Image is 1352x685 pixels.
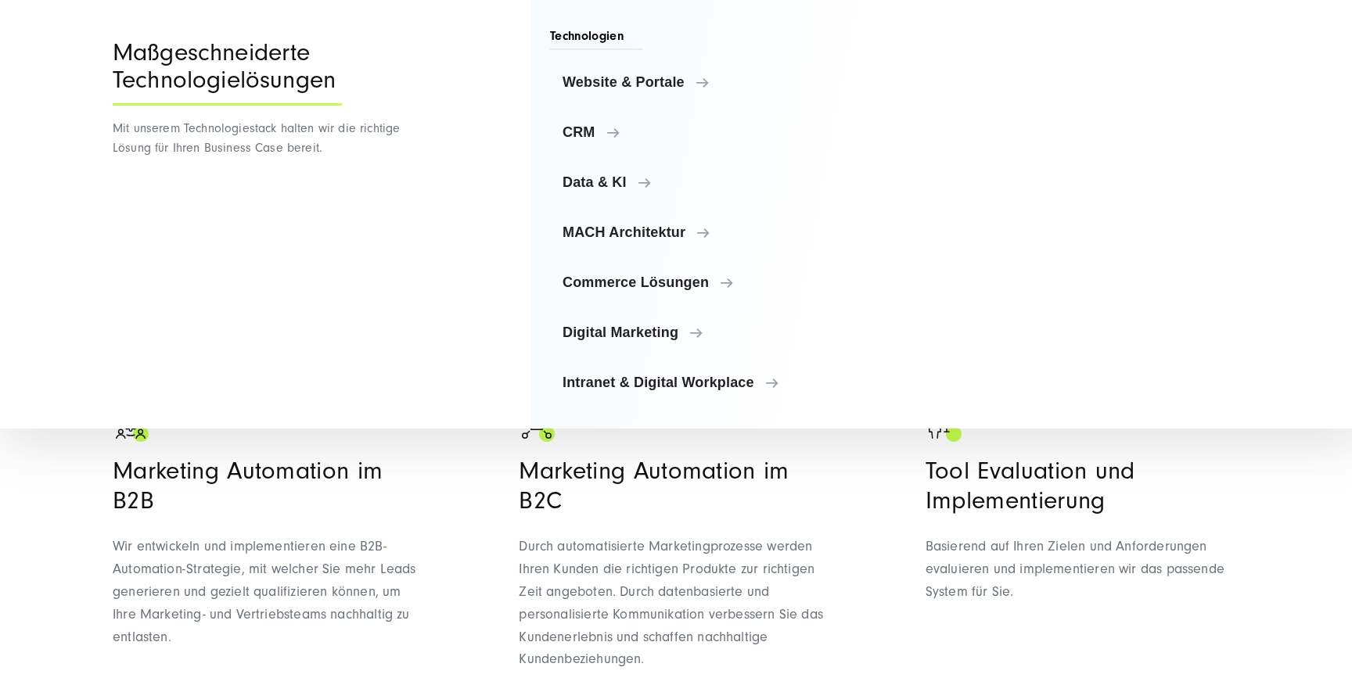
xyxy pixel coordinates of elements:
span: Intranet & Digital Workplace [563,375,873,390]
span: Technologien [550,27,642,50]
p: Wir entwickeln und implementieren eine B2B- Automation-Strategie, mit welcher Sie mehr Leads gene... [113,536,426,648]
a: MACH Architektur [550,213,886,251]
p: Basierend auf Ihren Zielen und Anforderungen evaluieren und implementieren wir das passende Syste... [926,536,1239,603]
p: Durch automatisierte Marketingprozesse werden Ihren Kunden die richtigen Produkte zur richtigen Z... [519,536,832,671]
a: Commerce Lösungen [550,264,886,301]
a: Intranet & Digital Workplace [550,364,886,401]
a: Data & KI [550,163,886,201]
p: Mit unserem Technologiestack halten wir die richtige Lösung für Ihren Business Case bereit. [113,119,406,158]
h3: Marketing Automation im B2C [519,456,832,515]
h3: Marketing Automation im B2B [113,456,426,515]
span: Commerce Lösungen [563,274,873,290]
a: CRM [550,113,886,151]
h3: Tool Evaluation und Implementierung [926,456,1239,515]
span: Digital Marketing [563,325,873,340]
a: Website & Portale [550,63,886,101]
div: Maßgeschneiderte Technologielösungen [113,39,342,106]
span: MACH Architektur [563,224,873,240]
span: CRM [563,124,873,140]
a: Digital Marketing [550,314,886,351]
span: Website & Portale [563,74,873,90]
span: Data & KI [563,174,873,190]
